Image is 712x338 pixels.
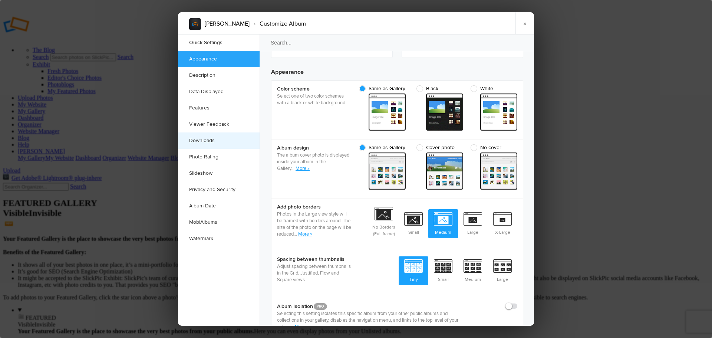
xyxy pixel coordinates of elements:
[416,144,459,151] span: Cover photo
[296,165,310,171] a: More »
[458,256,488,284] span: Medium
[428,209,458,237] span: Medium
[428,256,458,284] span: Small
[277,256,351,263] b: Spacing between thumbnails
[291,324,295,330] span: ..
[178,67,260,83] a: Description
[294,231,298,237] span: ...
[178,51,260,67] a: Appearance
[271,62,523,76] h3: Appearance
[292,165,296,171] span: ..
[359,85,405,92] span: Same as Gallery
[277,203,351,211] b: Add photo borders
[471,85,514,92] span: White
[277,93,351,106] p: Select one of two color schemes with a black or white background.
[189,18,201,30] img: album_sample.webp
[178,165,260,181] a: Slideshow
[369,152,406,190] span: cover From gallery - light
[359,144,405,151] span: Same as Gallery
[178,214,260,230] a: MobiAlbums
[277,303,469,310] b: Album Isolation
[178,198,260,214] a: Album Date
[426,152,463,190] span: cover From gallery - light
[178,35,260,51] a: Quick Settings
[480,152,517,190] span: cover From gallery - light
[259,34,535,51] input: Search...
[416,85,459,92] span: Black
[277,263,351,283] p: Adjust spacing between thumbnails in the Grid, Justified, Flow and Square views.
[295,324,309,330] a: More »
[488,209,517,237] span: X-Large
[178,100,260,116] a: Features
[277,85,351,93] b: Color scheme
[515,12,534,35] a: ×
[178,116,260,132] a: Viewer Feedback
[178,132,260,149] a: Downloads
[277,144,351,152] b: Album design
[399,209,428,237] span: Small
[314,303,327,310] a: PRO
[250,17,306,30] li: Customize Album
[178,230,260,247] a: Watermark
[471,144,514,151] span: No cover
[277,211,351,237] p: Photos in the Large view style will be framed with borders around. The size of the photo on the p...
[277,152,351,172] p: The album cover photo is displayed inside your album in the Gallery.
[488,256,517,284] span: Large
[369,204,399,238] span: No Borders (Full frame)
[178,83,260,100] a: Data Displayed
[178,149,260,165] a: Photo Rating
[178,181,260,198] a: Privacy and Security
[205,17,250,30] li: [PERSON_NAME]
[298,231,312,237] a: More »
[277,310,469,330] p: Selecting this setting isolates this specific album from your other public albums and collections...
[399,256,428,284] span: Tiny
[458,209,488,237] span: Large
